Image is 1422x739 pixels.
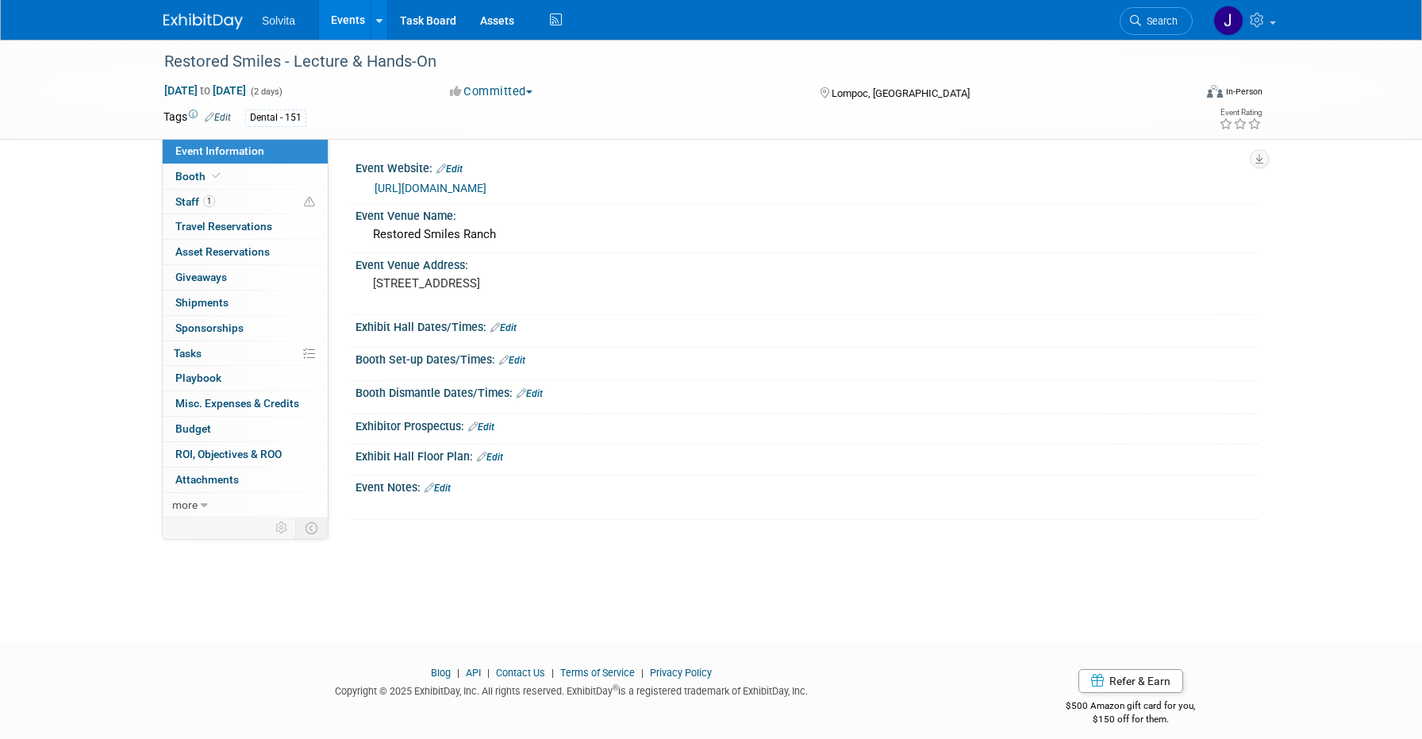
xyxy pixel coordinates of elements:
span: Attachments [175,473,239,486]
a: Edit [477,452,503,463]
a: Blog [431,667,451,679]
a: Staff1 [163,190,328,214]
span: | [453,667,463,679]
div: Event Venue Name: [355,204,1259,224]
div: $500 Amazon gift card for you, [1003,689,1259,726]
span: Misc. Expenses & Credits [175,397,299,410]
span: to [198,84,213,97]
a: Event Information [163,139,328,164]
a: Privacy Policy [650,667,712,679]
span: ROI, Objectives & ROO [175,448,282,460]
div: Exhibitor Prospectus: [355,414,1259,435]
a: Edit [205,112,231,123]
a: API [466,667,481,679]
div: Event Venue Address: [355,253,1259,273]
img: Format-Inperson.png [1207,85,1223,98]
img: Josh Richardson [1213,6,1243,36]
span: Travel Reservations [175,220,272,233]
button: Committed [444,83,539,100]
div: Event Website: [355,156,1259,177]
a: Asset Reservations [163,240,328,264]
span: Playbook [175,371,221,384]
div: Event Notes: [355,475,1259,496]
span: | [637,667,648,679]
span: Tasks [174,347,202,360]
pre: [STREET_ADDRESS] [373,276,714,291]
td: Personalize Event Tab Strip [268,518,296,538]
a: Booth [163,164,328,189]
div: Exhibit Hall Dates/Times: [355,315,1259,336]
span: [DATE] [DATE] [163,83,247,98]
div: Dental - 151 [245,110,306,126]
span: Solvita [262,14,295,27]
span: Lompoc, [GEOGRAPHIC_DATA] [832,87,970,99]
a: Sponsorships [163,316,328,341]
span: Search [1141,15,1178,27]
span: | [483,667,494,679]
a: Travel Reservations [163,214,328,239]
a: Attachments [163,468,328,492]
div: Booth Set-up Dates/Times: [355,348,1259,368]
a: Refer & Earn [1078,669,1183,693]
a: Shipments [163,291,328,315]
div: Event Rating [1219,109,1262,117]
a: ROI, Objectives & ROO [163,442,328,467]
div: Exhibit Hall Floor Plan: [355,445,1259,465]
span: Sponsorships [175,321,244,334]
span: Budget [175,422,211,435]
span: Giveaways [175,271,227,283]
img: ExhibitDay [163,13,243,29]
a: more [163,493,328,518]
span: (2 days) [249,87,282,97]
a: Budget [163,417,328,441]
span: more [172,498,198,511]
a: Terms of Service [560,667,635,679]
sup: ® [613,683,618,692]
div: Event Format [1099,83,1263,106]
a: Edit [436,164,463,175]
a: Tasks [163,341,328,366]
a: Edit [490,322,517,333]
div: Restored Smiles - Lecture & Hands-On [159,48,1169,76]
div: Copyright © 2025 ExhibitDay, Inc. All rights reserved. ExhibitDay is a registered trademark of Ex... [163,680,979,699]
span: Asset Reservations [175,245,270,258]
div: Booth Dismantle Dates/Times: [355,381,1259,402]
a: Playbook [163,366,328,391]
a: Edit [468,421,494,433]
span: | [548,667,558,679]
a: Edit [425,483,451,494]
span: Staff [175,195,215,208]
a: Misc. Expenses & Credits [163,391,328,416]
i: Booth reservation complete [213,171,221,180]
a: Edit [499,355,525,366]
a: Edit [517,388,543,399]
a: Contact Us [496,667,545,679]
span: Event Information [175,144,264,157]
div: In-Person [1225,86,1263,98]
span: Shipments [175,296,229,309]
a: [URL][DOMAIN_NAME] [375,182,486,194]
span: 1 [203,195,215,207]
div: $150 off for them. [1003,713,1259,726]
span: Booth [175,170,224,183]
a: Giveaways [163,265,328,290]
div: Restored Smiles Ranch [367,222,1247,247]
a: Search [1120,7,1193,35]
span: Potential Scheduling Conflict -- at least one attendee is tagged in another overlapping event. [304,195,315,210]
td: Toggle Event Tabs [296,518,329,538]
td: Tags [163,109,231,127]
